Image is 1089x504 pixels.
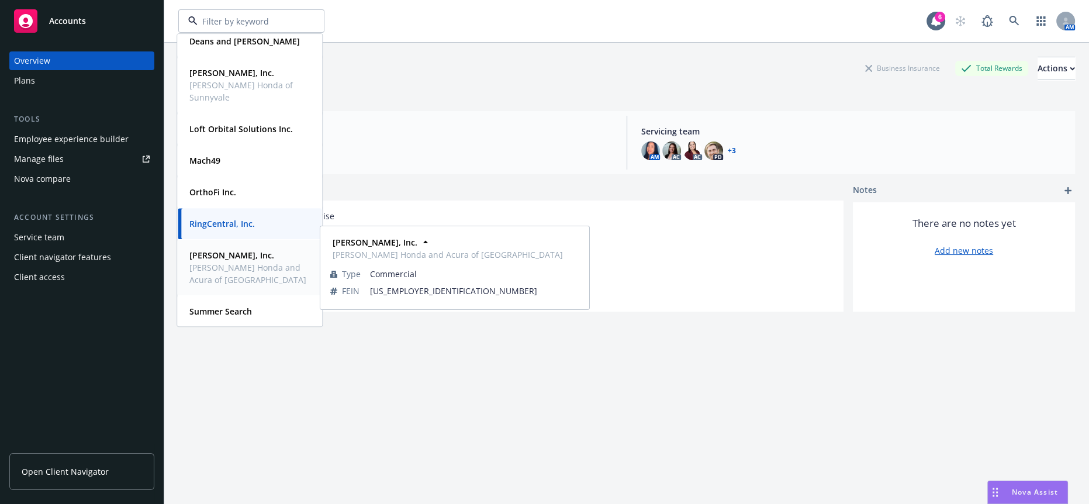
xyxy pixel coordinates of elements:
[1002,9,1026,33] a: Search
[728,147,736,154] a: +3
[9,212,154,223] div: Account settings
[14,51,50,70] div: Overview
[189,67,274,78] strong: [PERSON_NAME], Inc.
[188,148,613,160] span: EB
[189,250,274,261] strong: [PERSON_NAME], Inc.
[14,170,71,188] div: Nova compare
[912,216,1016,230] span: There are no notes yet
[14,248,111,267] div: Client navigator features
[189,261,307,286] span: [PERSON_NAME] Honda and Acura of [GEOGRAPHIC_DATA]
[935,244,993,257] a: Add new notes
[333,248,563,261] span: [PERSON_NAME] Honda and Acura of [GEOGRAPHIC_DATA]
[949,9,972,33] a: Start snowing
[49,16,86,26] span: Accounts
[189,187,236,198] strong: OrthoFi Inc.
[22,465,109,478] span: Open Client Navigator
[189,306,252,317] strong: Summer Search
[853,184,877,198] span: Notes
[987,481,1068,504] button: Nova Assist
[189,36,300,47] strong: Deans and [PERSON_NAME]
[14,130,129,149] div: Employee experience builder
[9,228,154,247] a: Service team
[342,285,359,297] span: FEIN
[189,218,255,229] strong: RingCentral, Inc.
[976,9,999,33] a: Report a Bug
[1061,184,1075,198] a: add
[9,170,154,188] a: Nova compare
[342,268,361,280] span: Type
[1038,57,1075,80] button: Actions
[641,141,660,160] img: photo
[9,150,154,168] a: Manage files
[9,5,154,37] a: Accounts
[9,71,154,90] a: Plans
[14,268,65,286] div: Client access
[333,237,417,248] strong: [PERSON_NAME], Inc.
[188,125,613,137] span: Account type
[988,481,1002,503] div: Drag to move
[9,130,154,149] a: Employee experience builder
[683,141,702,160] img: photo
[14,228,64,247] div: Service team
[935,12,945,22] div: 6
[9,113,154,125] div: Tools
[859,61,946,75] div: Business Insurance
[641,125,1066,137] span: Servicing team
[1012,487,1058,497] span: Nova Assist
[370,285,579,297] span: [US_EMPLOYER_IDENTIFICATION_NUMBER]
[189,123,293,134] strong: Loft Orbital Solutions Inc.
[662,141,681,160] img: photo
[14,71,35,90] div: Plans
[189,79,307,103] span: [PERSON_NAME] Honda of Sunnyvale
[955,61,1028,75] div: Total Rewards
[9,248,154,267] a: Client navigator features
[198,15,300,27] input: Filter by keyword
[9,268,154,286] a: Client access
[1029,9,1053,33] a: Switch app
[14,150,64,168] div: Manage files
[370,268,579,280] span: Commercial
[704,141,723,160] img: photo
[9,51,154,70] a: Overview
[189,155,220,166] strong: Mach49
